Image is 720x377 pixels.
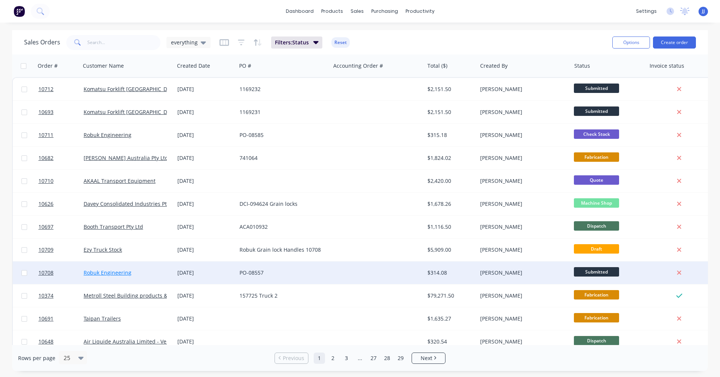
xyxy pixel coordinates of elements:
a: AKAAL Transport Equipment [84,177,156,184]
span: Fabrication [574,313,619,322]
a: Robuk Engineering [84,131,131,138]
a: dashboard [282,6,317,17]
ul: Pagination [272,353,448,364]
a: 10648 [38,330,84,353]
div: Customer Name [83,62,124,70]
a: Page 29 [395,353,406,364]
div: $314.08 [427,269,472,277]
span: Fabrication [574,152,619,162]
span: Draft [574,244,619,254]
span: 10693 [38,108,53,116]
a: 10710 [38,170,84,192]
div: [PERSON_NAME] [480,315,564,322]
div: Created By [480,62,508,70]
a: Page 28 [381,353,393,364]
a: Ezy Truck Stock [84,246,122,253]
div: $79,271.50 [427,292,472,299]
div: [DATE] [177,108,233,116]
div: [PERSON_NAME] [480,246,564,254]
div: Invoice status [650,62,684,70]
span: Next [421,354,432,362]
h1: Sales Orders [24,39,60,46]
div: 1169231 [239,108,323,116]
div: [DATE] [177,177,233,185]
span: 10374 [38,292,53,299]
span: 10711 [38,131,53,139]
div: PO-08585 [239,131,323,139]
div: [DATE] [177,200,233,208]
div: [DATE] [177,154,233,162]
div: Accounting Order # [333,62,383,70]
a: 10626 [38,193,84,215]
span: Check Stock [574,129,619,139]
div: $1,678.26 [427,200,472,208]
span: Submitted [574,106,619,116]
div: $2,151.50 [427,108,472,116]
div: settings [632,6,661,17]
div: 1169232 [239,85,323,93]
button: Reset [331,37,350,48]
a: Page 27 [368,353,379,364]
a: Page 2 [327,353,339,364]
div: $1,824.02 [427,154,472,162]
div: [PERSON_NAME] [480,269,564,277]
a: 10693 [38,101,84,123]
div: Status [574,62,590,70]
a: [PERSON_NAME] Australia Pty Ltd [84,154,168,161]
span: 10691 [38,315,53,322]
span: Quote [574,175,619,185]
div: [PERSON_NAME] [480,154,564,162]
a: 10691 [38,307,84,330]
div: [DATE] [177,131,233,139]
a: 10697 [38,216,84,238]
span: JJ [702,8,705,15]
span: 10682 [38,154,53,162]
span: 10708 [38,269,53,277]
div: [PERSON_NAME] [480,177,564,185]
div: PO-08557 [239,269,323,277]
div: [PERSON_NAME] [480,85,564,93]
span: 10709 [38,246,53,254]
span: Dispatch [574,221,619,231]
span: Machine Shop [574,198,619,208]
img: Factory [14,6,25,17]
a: Jump forward [354,353,366,364]
div: $2,151.50 [427,85,472,93]
div: [DATE] [177,315,233,322]
div: $1,635.27 [427,315,472,322]
a: Page 1 is your current page [314,353,325,364]
a: 10712 [38,78,84,100]
div: DCI-094624 Grain locks [239,200,323,208]
button: Create order [653,36,696,49]
a: 10708 [38,261,84,284]
a: Komatsu Forklift [GEOGRAPHIC_DATA] [84,85,178,93]
div: [DATE] [177,292,233,299]
div: [DATE] [177,85,233,93]
span: 10710 [38,177,53,185]
a: Taipan Trailers [84,315,121,322]
a: Page 3 [341,353,352,364]
div: $2,420.00 [427,177,472,185]
span: Submitted [574,267,619,277]
button: Filters:Status [271,36,322,49]
span: 10712 [38,85,53,93]
div: productivity [402,6,438,17]
div: Order # [38,62,58,70]
div: $1,116.50 [427,223,472,231]
div: [PERSON_NAME] [480,292,564,299]
span: Rows per page [18,354,55,362]
span: everything [171,38,198,46]
span: Filters: Status [275,39,309,46]
div: 157725 Truck 2 [239,292,323,299]
div: purchasing [368,6,402,17]
div: [DATE] [177,246,233,254]
span: Fabrication [574,290,619,299]
span: 10626 [38,200,53,208]
a: Next page [412,354,445,362]
a: 10709 [38,239,84,261]
span: 10648 [38,338,53,345]
a: 10711 [38,124,84,146]
div: ACA010932 [239,223,323,231]
span: 10697 [38,223,53,231]
div: [PERSON_NAME] [480,131,564,139]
